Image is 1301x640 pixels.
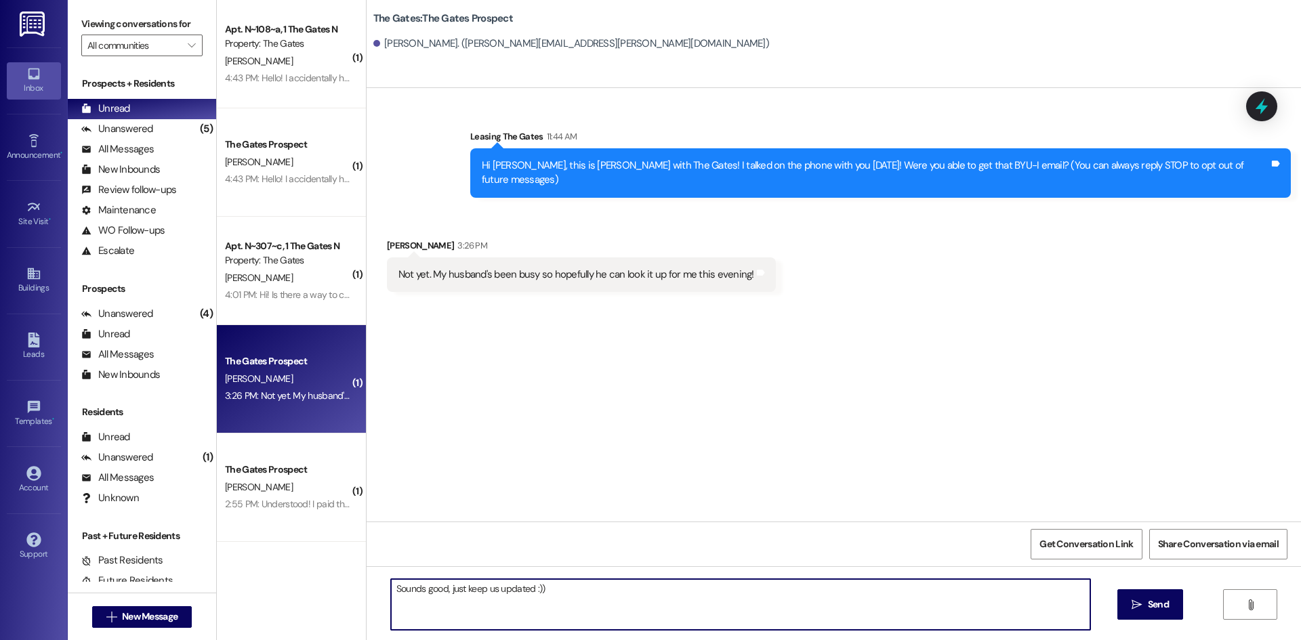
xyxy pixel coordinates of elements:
[470,129,1291,148] div: Leasing The Gates
[1039,537,1133,551] span: Get Conversation Link
[1158,537,1279,551] span: Share Conversation via email
[81,14,203,35] label: Viewing conversations for
[81,450,153,465] div: Unanswered
[391,579,1090,630] textarea: Sounds good, just keep us updated :))
[1245,599,1256,610] i: 
[225,289,485,301] div: 4:01 PM: Hi! Is there a way to cancel my parking permit for the fall?
[7,396,61,432] a: Templates •
[225,354,350,368] div: The Gates Prospect
[225,137,350,152] div: The Gates Prospect
[81,142,154,156] div: All Messages
[454,238,487,253] div: 3:26 PM
[1148,597,1169,612] span: Send
[225,37,350,51] div: Property: The Gates
[81,122,153,136] div: Unanswered
[81,347,154,362] div: All Messages
[225,72,792,84] div: 4:43 PM: Hello! I accidentally had a package shipped to my old address here and I no longer live ...
[188,40,195,51] i: 
[81,430,130,444] div: Unread
[81,163,160,177] div: New Inbounds
[225,253,350,268] div: Property: The Gates
[7,62,61,99] a: Inbox
[199,447,216,468] div: (1)
[7,528,61,565] a: Support
[225,498,433,510] div: 2:55 PM: Understood! I paid the fees [DATE] before 7!
[81,368,160,382] div: New Inbounds
[1132,599,1142,610] i: 
[81,471,154,485] div: All Messages
[387,238,776,257] div: [PERSON_NAME]
[398,268,754,282] div: Not yet. My husband's been busy so hopefully he can look it up for me this evening!
[20,12,47,37] img: ResiDesk Logo
[68,282,216,296] div: Prospects
[197,119,216,140] div: (5)
[68,529,216,543] div: Past + Future Residents
[81,183,176,197] div: Review follow-ups
[1031,529,1142,559] button: Get Conversation Link
[52,414,54,424] span: •
[7,196,61,232] a: Site Visit •
[81,574,173,588] div: Future Residents
[81,553,163,568] div: Past Residents
[68,405,216,419] div: Residents
[373,12,513,26] b: The Gates: The Gates Prospect
[7,328,61,365] a: Leads
[373,37,769,51] div: [PERSON_NAME]. ([PERSON_NAME][EMAIL_ADDRESS][PERSON_NAME][DOMAIN_NAME])
[7,462,61,498] a: Account
[543,129,577,144] div: 11:44 AM
[81,203,156,217] div: Maintenance
[225,156,293,168] span: [PERSON_NAME]
[482,158,1269,188] div: Hi [PERSON_NAME], this is [PERSON_NAME] with The Gates! I talked on the phone with you [DATE]! We...
[106,612,117,622] i: 
[68,77,216,91] div: Prospects + Residents
[225,239,350,253] div: Apt. N~307~c, 1 The Gates N
[81,491,139,505] div: Unknown
[197,303,216,324] div: (4)
[81,223,165,238] div: WO Follow-ups
[81,244,134,258] div: Escalate
[225,22,350,37] div: Apt. N~108~a, 1 The Gates N
[7,262,61,299] a: Buildings
[1117,589,1183,620] button: Send
[49,215,51,224] span: •
[87,35,181,56] input: All communities
[225,481,293,493] span: [PERSON_NAME]
[81,307,153,321] div: Unanswered
[225,272,293,284] span: [PERSON_NAME]
[225,372,293,385] span: [PERSON_NAME]
[225,173,792,185] div: 4:43 PM: Hello! I accidentally had a package shipped to my old address here and I no longer live ...
[60,148,62,158] span: •
[92,606,192,628] button: New Message
[81,327,130,341] div: Unread
[81,102,130,116] div: Unread
[1149,529,1287,559] button: Share Conversation via email
[225,55,293,67] span: [PERSON_NAME]
[225,463,350,477] div: The Gates Prospect
[122,610,178,624] span: New Message
[225,389,589,402] div: 3:26 PM: Not yet. My husband's been busy so hopefully he can look it up for me this evening!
